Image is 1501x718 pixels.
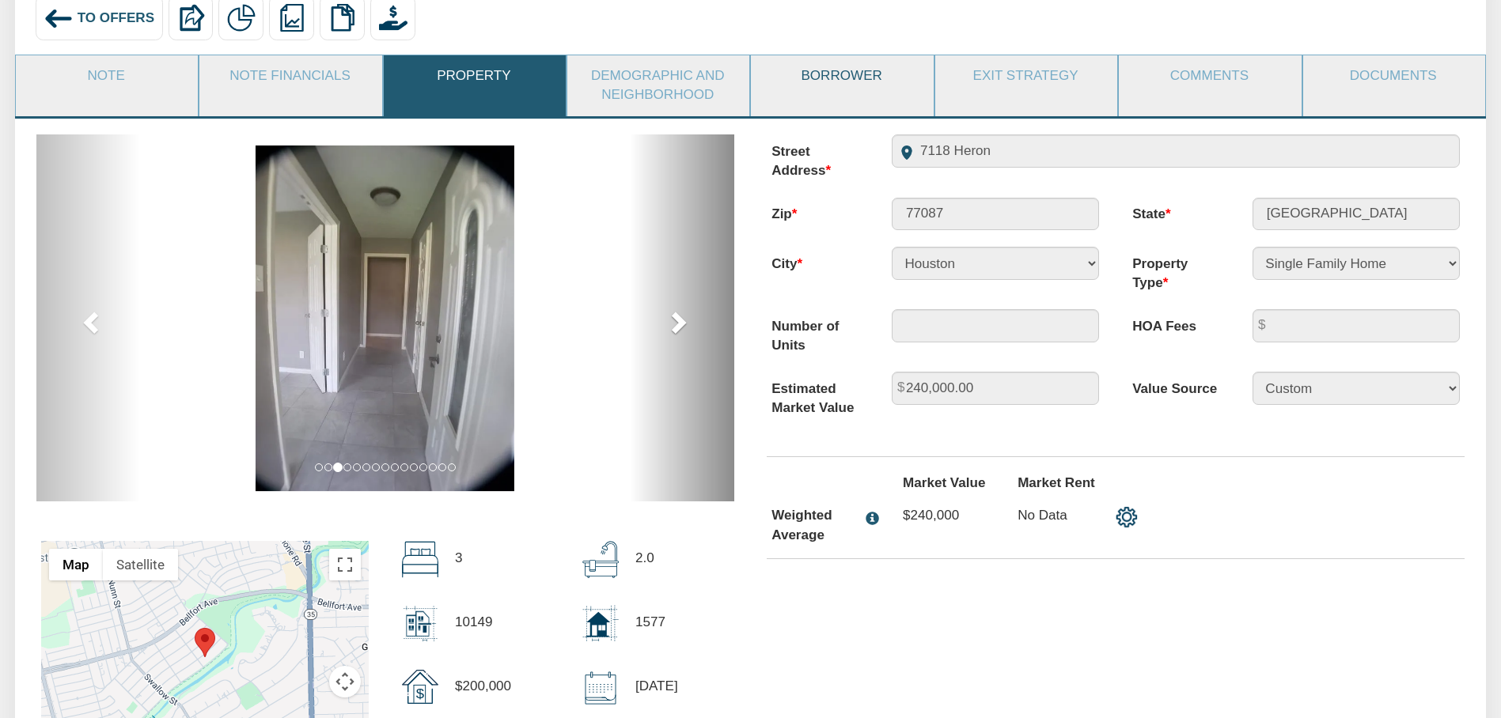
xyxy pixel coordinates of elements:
[935,55,1116,96] a: Exit Strategy
[755,372,875,418] label: Estimated Market Value
[582,541,620,578] img: bath.svg
[567,55,748,115] a: Demographic and Neighborhood
[455,605,492,640] p: 10149
[176,4,205,32] img: export.svg
[903,506,984,525] p: $240,000
[49,549,103,580] button: Show street map
[379,4,407,32] img: purchase_offer.png
[1116,506,1138,528] img: settings.png
[1001,474,1116,493] label: Market Rent
[199,55,380,96] a: Note Financials
[1116,198,1236,225] label: State
[1119,55,1299,96] a: Comments
[1018,506,1099,525] p: No Data
[755,198,875,225] label: Zip
[195,628,215,657] div: Marker
[328,4,357,32] img: copy.png
[103,549,178,580] button: Show satellite imagery
[751,55,931,96] a: Borrower
[455,670,511,705] p: $200,000
[384,55,564,96] a: Property
[44,4,74,34] img: back_arrow_left_icon.svg
[755,134,875,180] label: Street Address
[771,506,858,545] div: Weighted Average
[402,670,439,705] img: sold_price.svg
[635,670,678,705] p: [DATE]
[582,605,620,642] img: home_size.svg
[582,670,620,707] img: sold_date.svg
[635,541,654,576] p: 2.0
[78,10,154,25] span: To Offers
[1116,372,1236,399] label: Value Source
[227,4,256,32] img: partial.png
[1303,55,1484,96] a: Documents
[635,605,665,640] p: 1577
[1116,247,1236,293] label: Property Type
[755,247,875,274] label: City
[329,666,361,697] button: Map camera controls
[755,309,875,355] label: Number of Units
[402,541,439,578] img: beds.svg
[1116,309,1236,336] label: HOA Fees
[278,4,306,32] img: reports.png
[256,145,514,490] img: 583122
[329,549,361,580] button: Toggle fullscreen view
[886,474,1001,493] label: Market Value
[402,605,439,642] img: lot_size.svg
[16,55,196,96] a: Note
[455,541,463,576] p: 3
